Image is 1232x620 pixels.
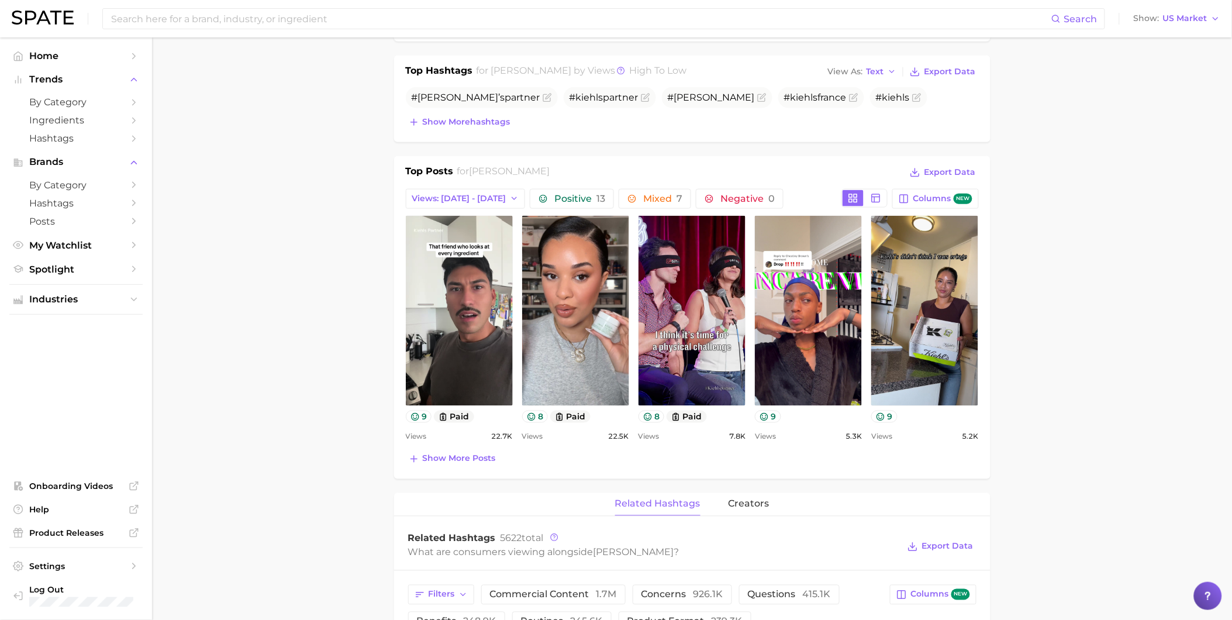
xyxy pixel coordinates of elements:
span: Product Releases [29,528,123,538]
span: Home [29,50,123,61]
a: Hashtags [9,129,143,147]
span: Views [639,430,660,444]
button: View AsText [825,64,900,80]
span: commercial content [490,590,617,600]
span: Export Data [924,67,976,77]
span: 5622 [501,533,522,544]
button: Columnsnew [892,189,978,209]
span: Columns [910,589,969,600]
button: paid [550,411,591,423]
a: Product Releases [9,524,143,542]
a: by Category [9,93,143,111]
span: View As [828,68,863,75]
span: My Watchlist [29,240,123,251]
a: Posts [9,212,143,230]
span: Search [1064,13,1098,25]
span: Negative [720,194,775,204]
span: Spotlight [29,264,123,275]
span: Related Hashtags [408,533,496,544]
span: Log Out [29,584,156,595]
span: new [951,589,970,600]
button: Industries [9,291,143,308]
div: What are consumers viewing alongside ? [408,545,899,560]
button: paid [667,411,707,423]
span: Onboarding Videos [29,481,123,491]
span: US Market [1163,15,1207,22]
a: Log out. Currently logged in with e-mail karolina.rolkowska@loreal.com. [9,581,143,611]
a: Spotlight [9,260,143,278]
button: Show more posts [406,451,499,467]
span: Show more posts [423,454,496,464]
a: Help [9,501,143,518]
button: 9 [755,411,781,423]
span: Posts [29,216,123,227]
h1: Top Hashtags [406,64,473,80]
button: ShowUS Market [1131,11,1223,26]
span: by Category [29,180,123,191]
span: 13 [596,193,605,204]
span: #kiehls [876,92,910,103]
span: Positive [554,194,605,204]
span: Trends [29,74,123,85]
span: # [668,92,755,103]
span: [PERSON_NAME] [491,65,571,76]
button: Flag as miscategorized or irrelevant [543,93,552,102]
button: Export Data [905,539,976,555]
span: Text [867,68,884,75]
a: My Watchlist [9,236,143,254]
button: 8 [522,411,548,423]
span: Industries [29,294,123,305]
span: 1.7m [596,589,617,600]
a: Ingredients [9,111,143,129]
h2: for [457,164,550,182]
h2: for by Views [476,64,686,80]
span: Views [406,430,427,444]
span: 5.2k [962,430,978,444]
button: Flag as miscategorized or irrelevant [849,93,858,102]
button: 8 [639,411,665,423]
button: Flag as miscategorized or irrelevant [757,93,767,102]
span: Views [871,430,892,444]
span: related hashtags [615,499,700,509]
a: by Category [9,176,143,194]
span: #kiehlspartner [570,92,639,103]
h1: Top Posts [406,164,454,182]
span: Views [522,430,543,444]
span: 22.7k [492,430,513,444]
button: 9 [871,411,898,423]
span: Hashtags [29,198,123,209]
a: Onboarding Videos [9,477,143,495]
span: questions [748,590,831,600]
button: paid [434,411,474,423]
button: Show morehashtags [406,114,513,130]
button: Brands [9,153,143,171]
a: Home [9,47,143,65]
span: Show more hashtags [423,117,510,127]
span: Views [755,430,776,444]
button: Views: [DATE] - [DATE] [406,189,526,209]
span: 22.5k [608,430,629,444]
span: 0 [768,193,775,204]
span: 7 [677,193,682,204]
span: Views: [DATE] - [DATE] [412,194,506,204]
span: Export Data [922,542,974,552]
button: Columnsnew [890,585,976,605]
span: #[PERSON_NAME]’spartner [412,92,540,103]
button: 9 [406,411,432,423]
span: Brands [29,157,123,167]
span: Ingredients [29,115,123,126]
span: Settings [29,561,123,571]
span: by Category [29,97,123,108]
span: creators [729,499,769,509]
span: #kiehlsfrance [784,92,847,103]
span: 926.1k [693,589,723,600]
button: Trends [9,71,143,88]
button: Flag as miscategorized or irrelevant [912,93,922,102]
button: Filters [408,585,474,605]
input: Search here for a brand, industry, or ingredient [110,9,1051,29]
span: 5.3k [846,430,862,444]
span: Mixed [643,194,682,204]
span: new [954,194,972,205]
span: [PERSON_NAME] [469,166,550,177]
span: Hashtags [29,133,123,144]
